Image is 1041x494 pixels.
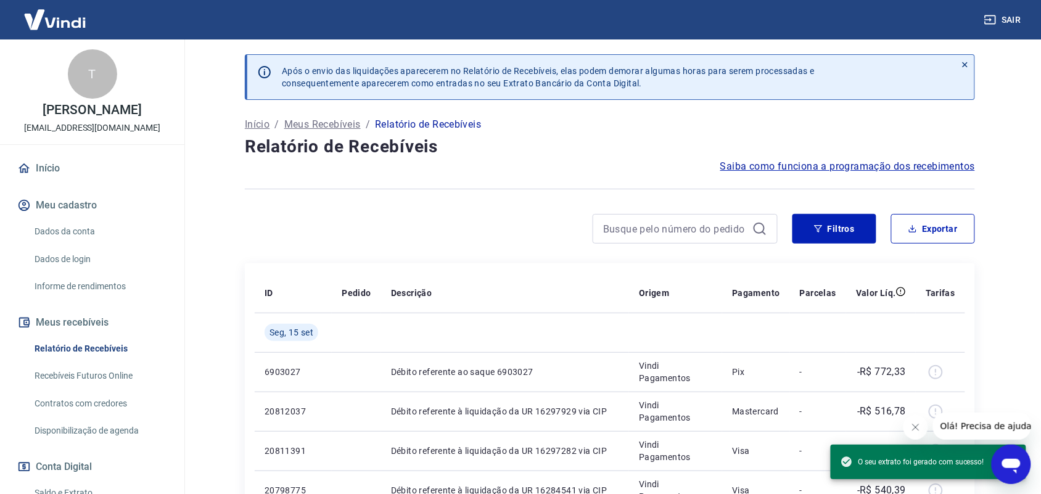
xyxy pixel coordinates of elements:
p: Débito referente ao saque 6903027 [391,366,620,378]
p: -R$ 516,78 [857,404,906,419]
p: - [800,445,836,457]
p: Relatório de Recebíveis [375,117,481,132]
a: Dados da conta [30,219,170,244]
a: Contratos com credores [30,391,170,416]
p: Origem [639,287,669,299]
iframe: Mensagem da empresa [933,413,1031,440]
p: Vindi Pagamentos [639,399,712,424]
iframe: Botão para abrir a janela de mensagens [992,445,1031,484]
a: Informe de rendimentos [30,274,170,299]
img: Vindi [15,1,95,38]
button: Meus recebíveis [15,309,170,336]
p: [PERSON_NAME] [43,104,141,117]
p: Tarifas [926,287,955,299]
p: Pagamento [732,287,780,299]
a: Recebíveis Futuros Online [30,363,170,389]
iframe: Fechar mensagem [903,415,928,440]
span: Seg, 15 set [270,326,313,339]
h4: Relatório de Recebíveis [245,134,975,159]
p: - [800,405,836,418]
p: Débito referente à liquidação da UR 16297282 via CIP [391,445,620,457]
span: Olá! Precisa de ajuda? [7,9,104,19]
p: -R$ 341,54 [857,443,906,458]
a: Início [15,155,170,182]
p: 20812037 [265,405,322,418]
p: 20811391 [265,445,322,457]
a: Relatório de Recebíveis [30,336,170,361]
p: Valor Líq. [856,287,896,299]
p: Visa [732,445,780,457]
button: Conta Digital [15,453,170,480]
a: Saiba como funciona a programação dos recebimentos [720,159,975,174]
p: -R$ 772,33 [857,364,906,379]
p: - [800,366,836,378]
p: Parcelas [800,287,836,299]
p: Vindi Pagamentos [639,360,712,384]
p: Débito referente à liquidação da UR 16297929 via CIP [391,405,620,418]
button: Meu cadastro [15,192,170,219]
p: Após o envio das liquidações aparecerem no Relatório de Recebíveis, elas podem demorar algumas ho... [282,65,815,89]
input: Busque pelo número do pedido [603,220,747,238]
p: Pedido [342,287,371,299]
button: Filtros [792,214,876,244]
a: Disponibilização de agenda [30,418,170,443]
p: Pix [732,366,780,378]
p: 6903027 [265,366,322,378]
p: / [366,117,370,132]
p: / [274,117,279,132]
button: Sair [982,9,1026,31]
a: Dados de login [30,247,170,272]
a: Início [245,117,270,132]
p: [EMAIL_ADDRESS][DOMAIN_NAME] [24,121,160,134]
div: T [68,49,117,99]
span: O seu extrato foi gerado com sucesso! [841,456,984,468]
p: Mastercard [732,405,780,418]
button: Exportar [891,214,975,244]
a: Meus Recebíveis [284,117,361,132]
p: ID [265,287,273,299]
p: Vindi Pagamentos [639,438,712,463]
p: Descrição [391,287,432,299]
